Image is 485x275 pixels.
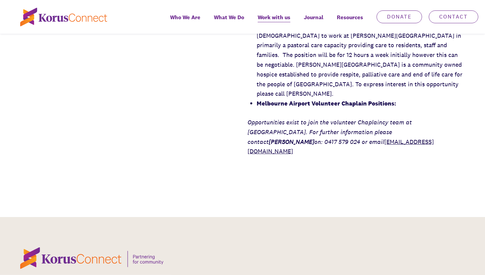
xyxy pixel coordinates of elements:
[251,9,297,34] a: Work with us
[163,9,207,34] a: Who We Are
[257,99,396,107] strong: Melbourne Airport Volunteer Chaplain Positions:
[330,9,370,34] div: Resources
[258,12,290,22] span: Work with us
[304,12,323,22] span: Journal
[257,21,465,99] li: We are seeking a Community [DEMOGRAPHIC_DATA] to work at [PERSON_NAME][GEOGRAPHIC_DATA] in primar...
[269,138,314,146] strong: [PERSON_NAME]
[429,10,478,23] a: Contact
[20,8,107,26] img: korus-connect%2Fc5177985-88d5-491d-9cd7-4a1febad1357_logo.svg
[377,10,422,23] a: Donate
[170,12,200,22] span: Who We Are
[20,247,163,269] img: korus-connect%2F3bb1268c-e78d-4311-9d6e-a58205fa809b_logo-tagline.svg
[214,12,244,22] span: What We Do
[248,118,412,146] em: Opportunities exist to join the volunteer Chaplaincy team at [GEOGRAPHIC_DATA]. For further infor...
[207,9,251,34] a: What We Do
[297,9,330,34] a: Journal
